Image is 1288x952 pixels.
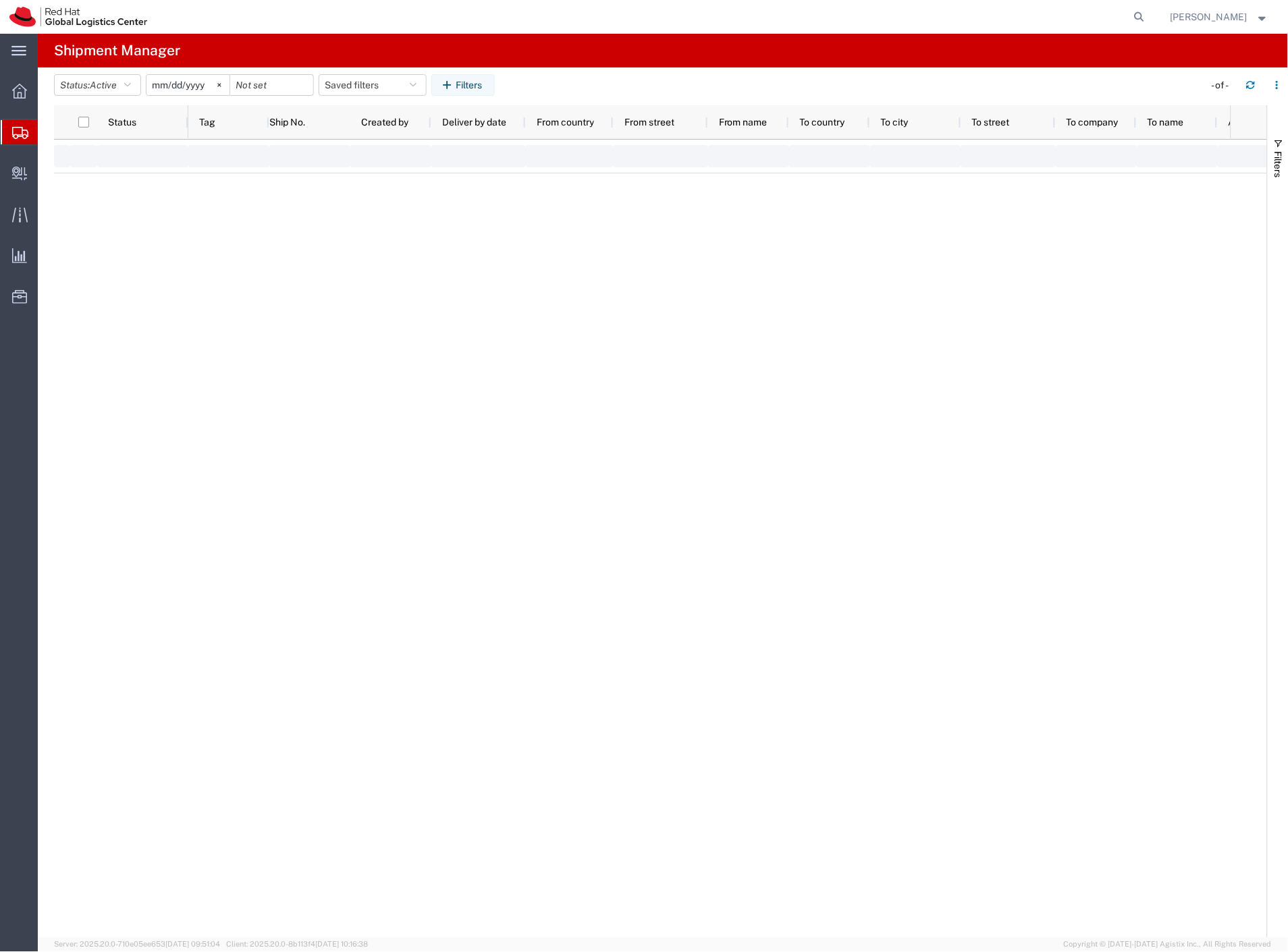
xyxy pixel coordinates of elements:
[54,34,180,67] h4: Shipment Manager
[54,74,141,96] button: Status:Active
[537,117,594,128] span: From country
[361,117,408,128] span: Created by
[165,941,220,949] span: [DATE] 09:51:04
[9,7,147,27] img: logo
[108,117,136,128] span: Status
[319,74,427,96] button: Saved filters
[1171,9,1247,24] span: Filip Lizuch
[90,80,117,90] span: Active
[226,941,368,949] span: Client: 2025.20.0-8b113f4
[1148,117,1184,128] span: To name
[315,941,368,949] span: [DATE] 10:16:38
[624,117,674,128] span: From street
[881,117,909,128] span: To city
[269,117,305,128] span: Ship No.
[972,117,1010,128] span: To street
[1067,117,1119,128] span: To company
[431,74,495,96] button: Filters
[1273,151,1284,177] span: Filters
[146,75,230,95] input: Not set
[1212,78,1235,92] div: - of -
[800,117,845,128] span: To country
[719,117,768,128] span: From name
[1170,9,1270,25] button: [PERSON_NAME]
[442,117,506,128] span: Deliver by date
[1229,117,1269,128] span: Assign to
[54,941,220,949] span: Server: 2025.20.0-710e05ee653
[1064,939,1272,951] span: Copyright © [DATE]-[DATE] Agistix Inc., All Rights Reserved
[199,117,215,128] span: Tag
[230,75,313,95] input: Not set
